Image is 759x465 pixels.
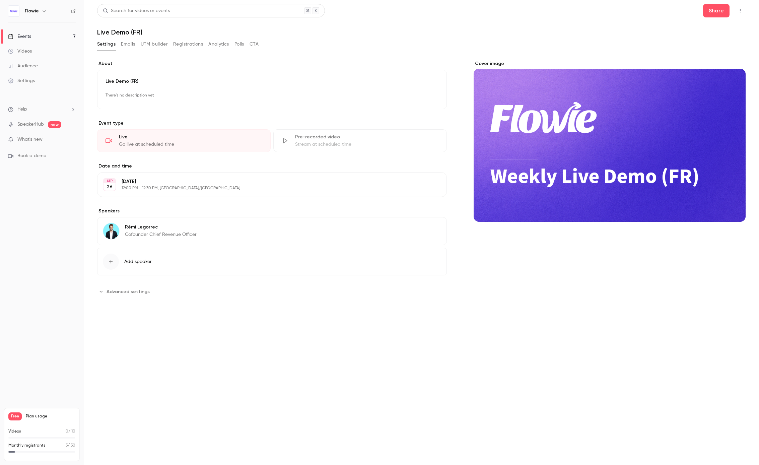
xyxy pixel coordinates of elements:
[17,121,44,128] a: SpeakerHub
[97,60,447,67] label: About
[8,412,22,420] span: Free
[97,286,154,297] button: Advanced settings
[66,444,68,448] span: 3
[107,288,150,295] span: Advanced settings
[68,137,76,143] iframe: Noticeable Trigger
[8,77,35,84] div: Settings
[106,90,438,101] p: There's no description yet
[121,39,135,50] button: Emails
[141,39,168,50] button: UTM builder
[97,120,447,127] p: Event type
[125,231,197,238] p: Cofounder Chief Revenue Officer
[250,39,259,50] button: CTA
[97,129,271,152] div: LiveGo live at scheduled time
[119,141,262,148] div: Go live at scheduled time
[8,63,38,69] div: Audience
[48,121,61,128] span: new
[119,134,262,140] div: Live
[103,7,170,14] div: Search for videos or events
[124,258,152,265] span: Add speaker
[8,428,21,435] p: Videos
[474,60,746,222] section: Cover image
[97,286,447,297] section: Advanced settings
[125,224,197,230] p: Rémi Legorrec
[97,217,447,245] div: Rémi LegorrecRémi LegorrecCofounder Chief Revenue Officer
[295,134,438,140] div: Pre-recorded video
[97,163,447,170] label: Date and time
[103,223,119,239] img: Rémi Legorrec
[26,414,75,419] span: Plan usage
[8,443,46,449] p: Monthly registrants
[703,4,730,17] button: Share
[173,39,203,50] button: Registrations
[273,129,447,152] div: Pre-recorded videoStream at scheduled time
[66,428,75,435] p: / 10
[97,39,116,50] button: Settings
[97,248,447,275] button: Add speaker
[17,106,27,113] span: Help
[122,178,411,185] p: [DATE]
[25,8,39,14] h6: Flowie
[208,39,229,50] button: Analytics
[122,186,411,191] p: 12:00 PM - 12:30 PM, [GEOGRAPHIC_DATA]/[GEOGRAPHIC_DATA]
[97,208,447,214] label: Speakers
[17,152,46,159] span: Book a demo
[66,429,68,434] span: 0
[97,28,746,36] h1: Live Demo (FR)
[106,78,438,85] p: Live Demo (FR)
[8,48,32,55] div: Videos
[8,33,31,40] div: Events
[107,184,113,190] p: 26
[295,141,438,148] div: Stream at scheduled time
[8,106,76,113] li: help-dropdown-opener
[66,443,75,449] p: / 30
[17,136,43,143] span: What's new
[474,60,746,67] label: Cover image
[8,6,19,16] img: Flowie
[103,179,116,183] div: SEP
[234,39,244,50] button: Polls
